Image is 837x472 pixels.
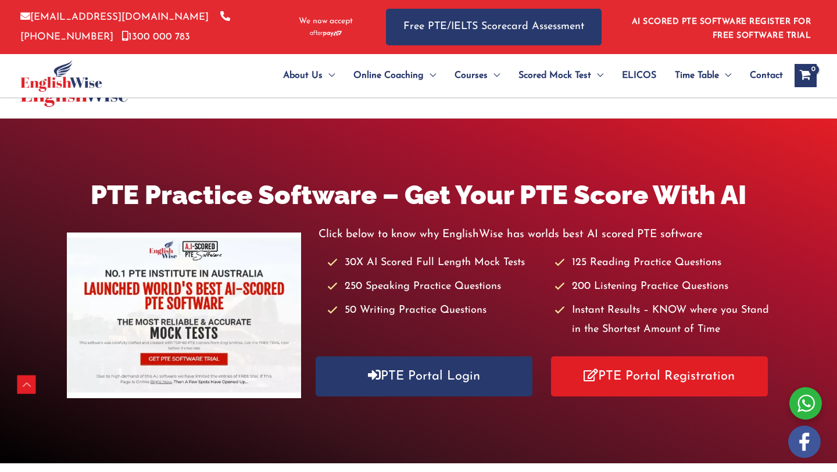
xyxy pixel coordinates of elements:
li: 200 Listening Practice Questions [555,277,770,296]
span: Courses [455,55,488,96]
a: Scored Mock TestMenu Toggle [509,55,613,96]
span: Menu Toggle [323,55,335,96]
a: 1300 000 783 [122,32,190,42]
a: View Shopping Cart, empty [795,64,817,87]
a: Contact [741,55,783,96]
span: About Us [283,55,323,96]
span: Menu Toggle [719,55,731,96]
li: 250 Speaking Practice Questions [327,277,543,296]
span: Menu Toggle [424,55,436,96]
p: Click below to know why EnglishWise has worlds best AI scored PTE software [319,225,770,244]
a: CoursesMenu Toggle [445,55,509,96]
a: ELICOS [613,55,666,96]
a: Online CoachingMenu Toggle [344,55,445,96]
span: Menu Toggle [591,55,603,96]
span: Contact [750,55,783,96]
a: Time TableMenu Toggle [666,55,741,96]
img: white-facebook.png [788,425,821,458]
a: PTE Portal Registration [551,356,768,396]
span: We now accept [299,16,353,27]
span: Online Coaching [353,55,424,96]
img: Afterpay-Logo [310,30,342,37]
a: Free PTE/IELTS Scorecard Assessment [386,9,602,45]
li: 30X AI Scored Full Length Mock Tests [327,253,543,273]
li: Instant Results – KNOW where you Stand in the Shortest Amount of Time [555,301,770,340]
img: pte-institute-main [67,233,301,398]
a: PTE Portal Login [316,356,532,396]
a: [PHONE_NUMBER] [20,12,230,41]
nav: Site Navigation: Main Menu [255,55,783,96]
span: Time Table [675,55,719,96]
span: Scored Mock Test [518,55,591,96]
img: cropped-ew-logo [20,60,102,92]
span: Menu Toggle [488,55,500,96]
a: AI SCORED PTE SOFTWARE REGISTER FOR FREE SOFTWARE TRIAL [632,17,811,40]
li: 50 Writing Practice Questions [327,301,543,320]
a: [EMAIL_ADDRESS][DOMAIN_NAME] [20,12,209,22]
li: 125 Reading Practice Questions [555,253,770,273]
aside: Header Widget 1 [625,8,817,46]
span: ELICOS [622,55,656,96]
a: About UsMenu Toggle [274,55,344,96]
h1: PTE Practice Software – Get Your PTE Score With AI [67,177,770,213]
